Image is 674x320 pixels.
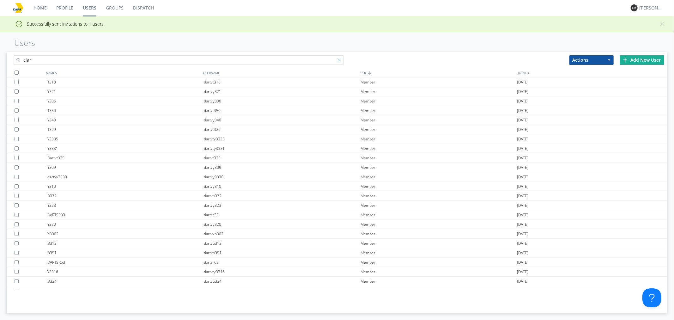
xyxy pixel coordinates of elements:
[517,210,529,220] span: [DATE]
[516,68,674,77] div: JOINED
[517,134,529,144] span: [DATE]
[642,288,661,307] iframe: Toggle Customer Support
[204,229,361,238] div: dartvxb302
[7,201,667,210] a: Y323dartvy323Member[DATE]
[47,106,204,115] div: T350
[359,68,516,77] div: ROLE
[517,106,529,115] span: [DATE]
[361,286,517,295] div: Member
[7,87,667,96] a: Y321dartvy321Member[DATE]
[361,201,517,210] div: Member
[47,220,204,229] div: Y320
[361,115,517,125] div: Member
[47,248,204,257] div: B351
[517,87,529,96] span: [DATE]
[5,21,105,27] span: Successfully sent invitations to 1 users.
[7,172,667,182] a: dartvy3330dartvy3330Member[DATE]
[517,182,529,191] span: [DATE]
[7,77,667,87] a: T318dartvt318Member[DATE]
[517,163,529,172] span: [DATE]
[361,220,517,229] div: Member
[7,258,667,267] a: DARTSR63dartsr63Member[DATE]
[7,144,667,153] a: Y3331dartvty3331Member[DATE]
[47,77,204,87] div: T318
[7,229,667,239] a: XB302dartvxb302Member[DATE]
[361,182,517,191] div: Member
[7,239,667,248] a: B313dartvb313Member[DATE]
[517,144,529,153] span: [DATE]
[517,239,529,248] span: [DATE]
[7,220,667,229] a: Y320dartvy320Member[DATE]
[47,182,204,191] div: Y310
[7,115,667,125] a: Y340dartvy340Member[DATE]
[7,96,667,106] a: Y306dartvy306Member[DATE]
[47,125,204,134] div: T329
[204,210,361,219] div: dartsr33
[517,153,529,163] span: [DATE]
[517,229,529,239] span: [DATE]
[361,163,517,172] div: Member
[204,267,361,276] div: dartvty3316
[202,68,359,77] div: USERNAME
[7,248,667,258] a: B351dartvb351Member[DATE]
[7,134,667,144] a: Y3335dartvty3335Member[DATE]
[47,201,204,210] div: Y323
[204,125,361,134] div: dartvt329
[13,2,24,14] img: 78cd887fa48448738319bff880e8b00c
[204,239,361,248] div: dartvb313
[47,172,204,182] div: dartvy3330
[517,248,529,258] span: [DATE]
[361,106,517,115] div: Member
[517,201,529,210] span: [DATE]
[204,77,361,87] div: dartvt318
[631,4,638,11] img: 373638.png
[361,172,517,182] div: Member
[204,144,361,153] div: dartvty3331
[204,182,361,191] div: dartvy310
[204,87,361,96] div: dartvy321
[47,267,204,276] div: Y3316
[47,115,204,125] div: Y340
[204,172,361,182] div: dartvy3330
[204,191,361,200] div: dartvb372
[517,172,529,182] span: [DATE]
[47,286,204,295] div: Emergency Alert
[204,106,361,115] div: dartvt350
[204,153,361,163] div: dartvt325
[204,258,361,267] div: dartsr63
[361,144,517,153] div: Member
[47,277,204,286] div: B334
[623,58,628,62] img: plus.svg
[517,77,529,87] span: [DATE]
[361,239,517,248] div: Member
[361,77,517,87] div: Member
[204,163,361,172] div: dartvy309
[361,125,517,134] div: Member
[7,191,667,201] a: B372dartvb372Member[DATE]
[361,191,517,200] div: Member
[47,191,204,200] div: B372
[361,153,517,163] div: Member
[517,115,529,125] span: [DATE]
[204,201,361,210] div: dartvy323
[7,286,667,296] a: Emergency Alertdart-emrMember[DATE]
[620,55,664,65] div: Add New User
[361,267,517,276] div: Member
[204,286,361,295] div: dart-emr
[204,96,361,106] div: dartvy306
[44,68,202,77] div: NAMES
[361,258,517,267] div: Member
[569,55,614,65] button: Actions
[361,87,517,96] div: Member
[517,267,529,277] span: [DATE]
[47,96,204,106] div: Y306
[361,248,517,257] div: Member
[204,220,361,229] div: dartvy320
[361,210,517,219] div: Member
[47,87,204,96] div: Y321
[14,55,344,65] input: Search users
[7,106,667,115] a: T350dartvt350Member[DATE]
[361,134,517,144] div: Member
[7,153,667,163] a: Dartvt325dartvt325Member[DATE]
[47,153,204,163] div: Dartvt325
